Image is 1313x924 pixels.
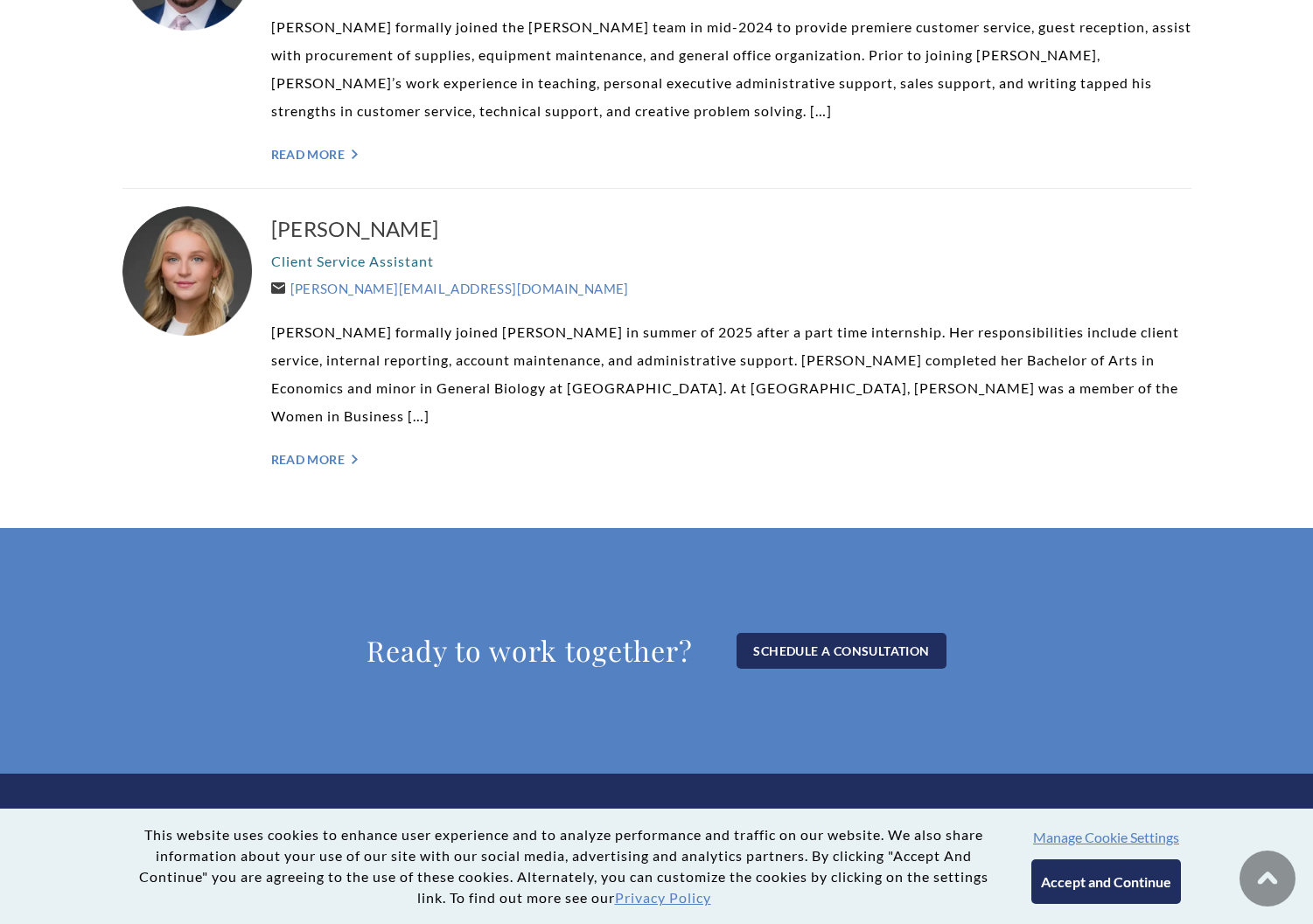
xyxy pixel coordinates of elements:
h2: Ready to work together? [367,633,693,669]
a: Schedule a Consultation [737,633,946,669]
a: [PERSON_NAME][EMAIL_ADDRESS][DOMAIN_NAME] [271,281,629,296]
a: [PERSON_NAME] [271,215,1191,243]
p: [PERSON_NAME] formally joined the [PERSON_NAME] team in mid-2024 to provide premiere customer ser... [271,13,1191,125]
p: [PERSON_NAME] formally joined [PERSON_NAME] in summer of 2025 after a part time internship. Her r... [271,318,1191,430]
button: Manage Cookie Settings [1033,829,1179,845]
a: Privacy Policy [615,889,711,906]
p: This website uses cookies to enhance user experience and to analyze performance and traffic on ou... [132,824,996,908]
a: Read More "> [271,147,1191,162]
button: Accept and Continue [1031,859,1181,904]
p: Client Service Assistant [271,247,1191,275]
a: Read More "> [271,452,1191,467]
